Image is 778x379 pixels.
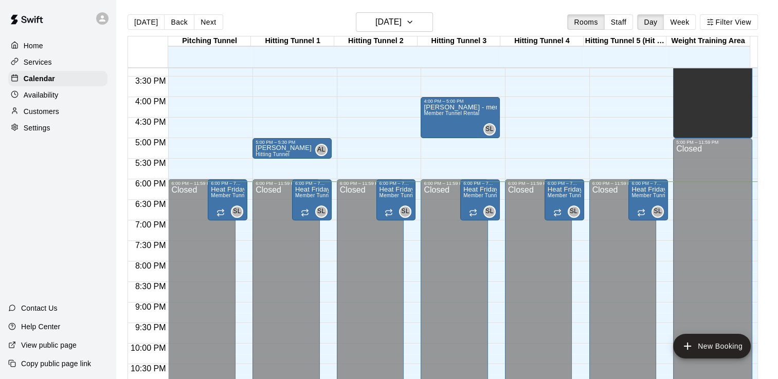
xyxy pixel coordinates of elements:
p: Calendar [24,73,55,84]
div: Steve LeBel [483,123,496,136]
span: Member Tunnel Rental [424,110,479,116]
span: Steve LeBel [572,205,580,218]
a: Calendar [8,71,107,86]
span: 4:30 PM [133,118,169,126]
span: SL [654,206,661,217]
div: 5:00 PM – 11:59 PM [676,140,749,145]
span: 4:00 PM [133,97,169,106]
div: 6:00 PM – 7:00 PM: Heat Fridays Invoice [376,179,416,220]
a: Settings [8,120,107,136]
div: Weight Training Area [666,36,750,46]
div: Pitching Tunnel [168,36,251,46]
div: 6:00 PM – 11:59 PM [592,181,654,186]
span: SL [485,124,493,135]
span: Steve LeBel [235,205,243,218]
span: Andrew LeBel [319,144,328,156]
div: Andrew LeBel [315,144,328,156]
span: Recurring event [216,209,225,217]
span: Recurring event [637,209,645,217]
div: Steve LeBel [315,205,328,218]
div: Hitting Tunnel 1 [251,36,334,46]
div: Steve LeBel [399,205,411,218]
div: 6:00 PM – 7:00 PM [379,181,413,186]
a: Services [8,54,107,70]
div: Steve LeBel [231,205,243,218]
p: Help Center [21,321,60,332]
span: Recurring event [385,209,393,217]
div: Steve LeBel [652,205,664,218]
button: Filter View [700,14,757,30]
span: SL [402,206,409,217]
span: Recurring event [301,209,309,217]
button: Next [194,14,223,30]
div: 6:00 PM – 7:00 PM: Heat Fridays Invoice [292,179,332,220]
div: Hitting Tunnel 5 (Hit Trax) [584,36,667,46]
span: Member Tunnel Rental [211,193,266,198]
div: 6:00 PM – 7:00 PM: Heat Fridays Invoice [628,179,668,220]
span: 5:00 PM [133,138,169,147]
div: 6:00 PM – 7:00 PM [548,181,581,186]
div: 6:00 PM – 11:59 PM [340,181,401,186]
a: Home [8,38,107,53]
div: 6:00 PM – 11:59 PM [508,181,569,186]
p: Customers [24,106,59,117]
p: Settings [24,123,50,133]
span: Steve LeBel [403,205,411,218]
span: AL [317,145,325,155]
span: 9:30 PM [133,323,169,332]
div: Hitting Tunnel 3 [418,36,501,46]
span: 7:30 PM [133,241,169,250]
div: 6:00 PM – 7:00 PM [631,181,665,186]
span: 9:00 PM [133,302,169,311]
button: [DATE] [356,12,433,32]
div: 4:00 PM – 5:00 PM [424,99,497,104]
span: 10:00 PM [128,344,168,352]
span: 5:30 PM [133,159,169,167]
a: Availability [8,87,107,103]
span: Steve LeBel [319,205,328,218]
span: Member Tunnel Rental [379,193,435,198]
span: 6:00 PM [133,179,169,188]
p: Services [24,57,52,67]
p: Copy public page link [21,358,91,369]
span: Member Tunnel Rental [463,193,519,198]
span: Steve LeBel [487,205,496,218]
span: Member Tunnel Rental [295,193,351,198]
button: Back [164,14,194,30]
button: add [673,334,751,358]
p: Contact Us [21,303,58,313]
div: 5:00 PM – 5:30 PM [256,140,329,145]
div: 6:00 PM – 7:00 PM: Heat Fridays Invoice [460,179,500,220]
span: Member Tunnel Rental [631,193,687,198]
div: 6:00 PM – 7:00 PM [463,181,497,186]
p: Home [24,41,43,51]
span: 8:00 PM [133,261,169,270]
span: 8:30 PM [133,282,169,291]
div: Steve LeBel [568,205,580,218]
button: Staff [604,14,634,30]
div: 5:00 PM – 5:30 PM: Drew Lesson [252,138,332,159]
button: [DATE] [128,14,165,30]
span: Steve LeBel [487,123,496,136]
span: Recurring event [553,209,562,217]
div: Customers [8,104,107,119]
p: Availability [24,90,59,100]
div: Hitting Tunnel 4 [500,36,584,46]
span: Hitting Tunnel [256,151,290,157]
div: 6:00 PM – 11:59 PM [171,181,232,186]
div: Steve LeBel [483,205,496,218]
button: Week [663,14,696,30]
div: 6:00 PM – 11:59 PM [256,181,317,186]
h6: [DATE] [375,15,402,29]
div: Hitting Tunnel 2 [334,36,418,46]
span: Steve LeBel [656,205,664,218]
span: 3:30 PM [133,77,169,85]
span: 10:30 PM [128,364,168,373]
span: SL [233,206,241,217]
div: 6:00 PM – 7:00 PM [211,181,244,186]
div: 6:00 PM – 7:00 PM: Heat Fridays Invoice [545,179,584,220]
